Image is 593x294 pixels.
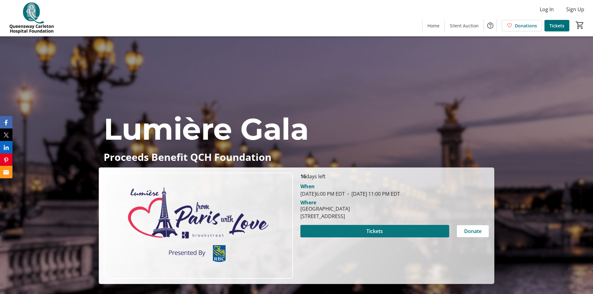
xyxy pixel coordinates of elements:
span: Donations [515,22,537,29]
div: [STREET_ADDRESS] [300,212,350,220]
a: Donations [502,20,542,31]
span: - [345,190,351,197]
img: QCH Foundation's Logo [4,2,59,34]
button: Tickets [300,225,449,237]
button: Sign Up [561,4,589,14]
span: Home [427,22,440,29]
a: Home [422,20,445,31]
div: Where [300,200,316,205]
span: [DATE] 11:00 PM EDT [345,190,400,197]
button: Help [484,19,497,32]
p: Proceeds Benefit QCH Foundation [104,152,489,162]
a: Tickets [544,20,569,31]
span: Tickets [549,22,564,29]
p: days left [300,173,489,180]
div: When [300,183,315,190]
span: Log In [540,6,554,13]
button: Donate [457,225,489,237]
span: Donate [464,227,482,235]
img: Campaign CTA Media Photo [104,173,293,279]
span: Sign Up [566,6,584,13]
span: Lumière Gala [104,111,308,147]
button: Cart [574,20,586,31]
div: [GEOGRAPHIC_DATA] [300,205,350,212]
span: 16 [300,173,306,180]
a: Silent Auction [445,20,484,31]
span: Tickets [366,227,383,235]
span: [DATE] 6:00 PM EDT [300,190,345,197]
span: Silent Auction [450,22,479,29]
button: Log In [535,4,559,14]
